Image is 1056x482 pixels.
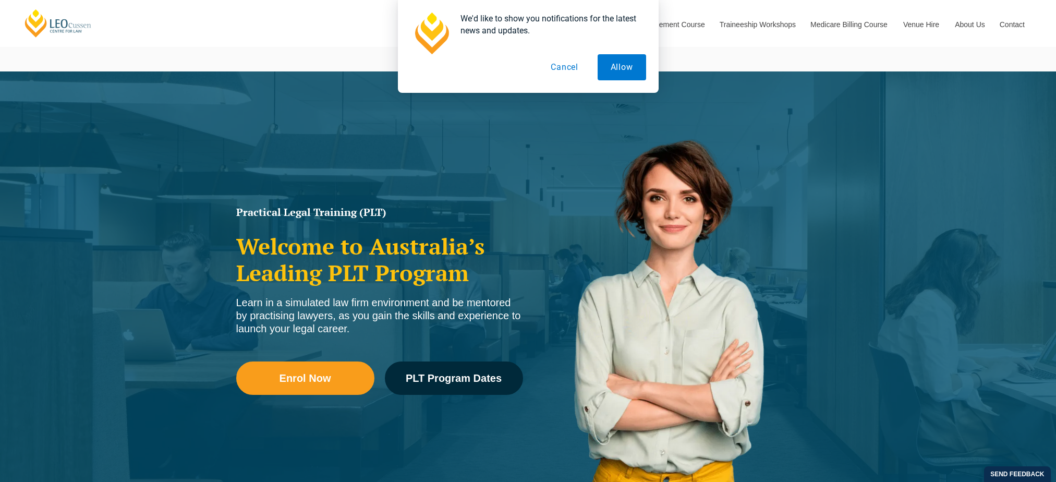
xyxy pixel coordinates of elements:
[236,207,523,218] h1: Practical Legal Training (PLT)
[452,13,646,37] div: We'd like to show you notifications for the latest news and updates.
[385,362,523,395] a: PLT Program Dates
[236,362,374,395] a: Enrol Now
[538,54,591,80] button: Cancel
[986,412,1030,456] iframe: LiveChat chat widget
[406,373,502,383] span: PLT Program Dates
[410,13,452,54] img: notification icon
[236,296,523,335] div: Learn in a simulated law firm environment and be mentored by practising lawyers, as you gain the ...
[236,233,523,286] h2: Welcome to Australia’s Leading PLT Program
[280,373,331,383] span: Enrol Now
[598,54,646,80] button: Allow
